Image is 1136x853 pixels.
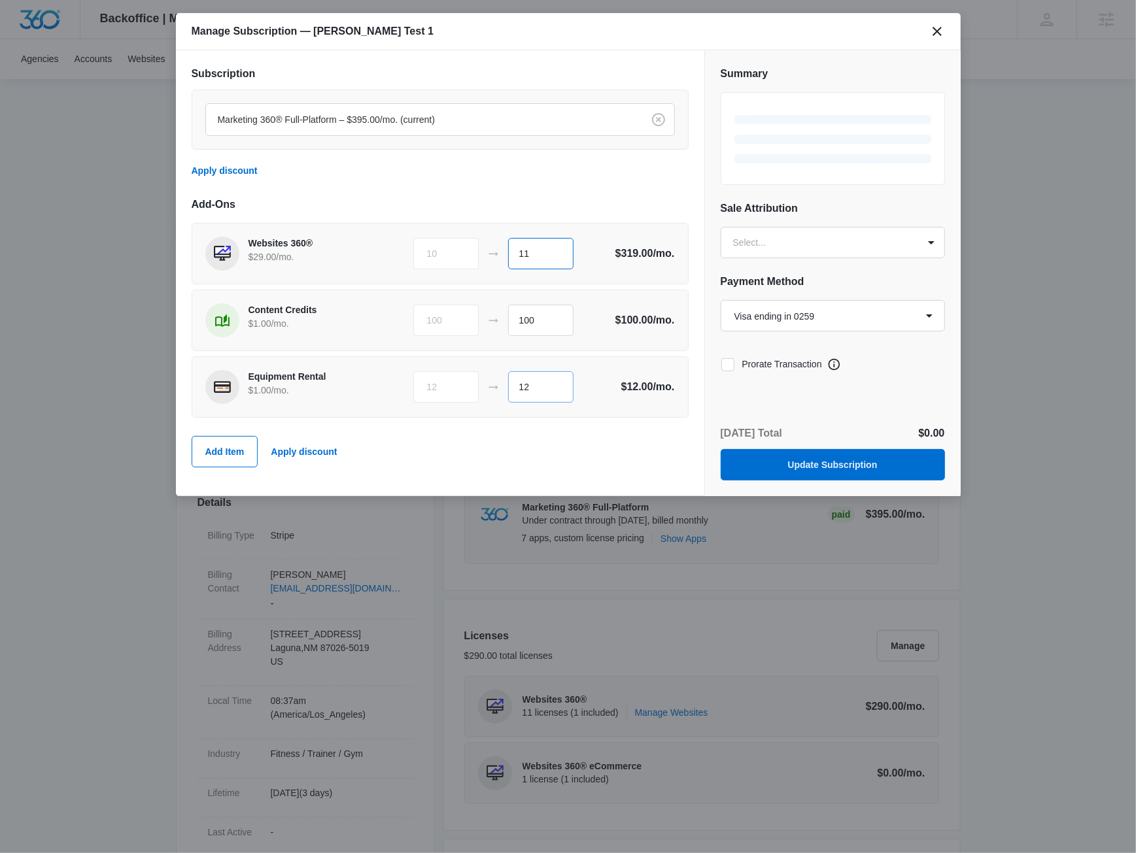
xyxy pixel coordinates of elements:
[508,238,574,269] input: 1
[249,237,363,250] p: Websites 360®
[192,24,434,39] h1: Manage Subscription — [PERSON_NAME] Test 1
[929,24,945,39] button: close
[249,303,363,317] p: Content Credits
[249,250,363,264] p: $29.00 /mo.
[613,379,675,395] p: $12.00
[508,371,574,403] input: 1
[508,305,574,336] input: 1
[249,370,363,384] p: Equipment Rental
[249,384,363,397] p: $1.00 /mo.
[721,449,945,480] button: Update Subscription
[721,66,945,82] h2: Summary
[218,113,220,127] input: Subscription
[653,381,675,392] span: /mo.
[653,314,675,326] span: /mo.
[648,109,669,130] button: Clear
[192,436,258,467] button: Add Item
[192,66,689,82] h2: Subscription
[721,274,945,290] h2: Payment Method
[249,317,363,331] p: $1.00 /mo.
[613,246,675,261] p: $319.00
[613,312,675,328] p: $100.00
[918,427,944,439] span: $0.00
[192,197,689,212] h2: Add-Ons
[192,155,271,186] button: Apply discount
[721,201,945,216] h2: Sale Attribution
[258,436,350,467] button: Apply discount
[653,248,675,259] span: /mo.
[721,426,783,441] p: [DATE] Total
[721,358,822,371] label: Prorate Transaction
